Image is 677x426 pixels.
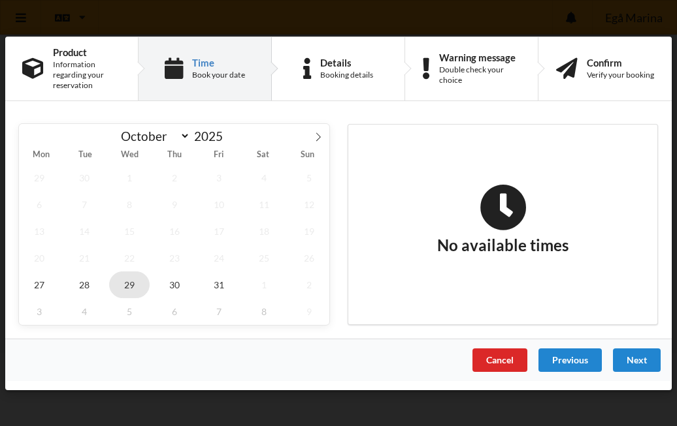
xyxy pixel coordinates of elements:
[19,164,59,190] span: September 29, 2025
[192,70,245,80] div: Book your date
[19,151,63,159] span: Mon
[152,151,197,159] span: Thu
[154,164,195,190] span: October 2, 2025
[244,190,284,217] span: October 11, 2025
[109,271,150,297] span: October 29, 2025
[109,190,150,217] span: October 8, 2025
[109,217,150,244] span: October 15, 2025
[64,244,105,271] span: October 21, 2025
[63,151,108,159] span: Tue
[19,217,59,244] span: October 13, 2025
[64,297,105,324] span: November 4, 2025
[320,57,373,67] div: Details
[109,244,150,271] span: October 22, 2025
[109,164,150,190] span: October 1, 2025
[109,297,150,324] span: November 5, 2025
[439,65,521,85] div: Double check your choice
[154,217,195,244] span: October 16, 2025
[244,297,284,324] span: November 8, 2025
[199,217,240,244] span: October 17, 2025
[439,52,521,62] div: Warning message
[154,190,195,217] span: October 9, 2025
[199,244,240,271] span: October 24, 2025
[64,217,105,244] span: October 14, 2025
[199,164,240,190] span: October 3, 2025
[19,190,59,217] span: October 6, 2025
[244,217,284,244] span: October 18, 2025
[199,297,240,324] span: November 7, 2025
[64,190,105,217] span: October 7, 2025
[108,151,152,159] span: Wed
[289,297,329,324] span: November 9, 2025
[192,57,245,67] div: Time
[53,46,121,57] div: Product
[190,129,233,144] input: Year
[538,348,602,371] div: Previous
[472,348,527,371] div: Cancel
[244,244,284,271] span: October 25, 2025
[289,271,329,297] span: November 2, 2025
[154,244,195,271] span: October 23, 2025
[240,151,285,159] span: Sat
[154,271,195,297] span: October 30, 2025
[587,57,654,67] div: Confirm
[437,183,569,255] h2: No available times
[289,244,329,271] span: October 26, 2025
[64,164,105,190] span: September 30, 2025
[289,190,329,217] span: October 12, 2025
[587,70,654,80] div: Verify your booking
[19,244,59,271] span: October 20, 2025
[244,164,284,190] span: October 4, 2025
[64,271,105,297] span: October 28, 2025
[53,59,121,91] div: Information regarding your reservation
[196,151,240,159] span: Fri
[154,297,195,324] span: November 6, 2025
[244,271,284,297] span: November 1, 2025
[613,348,661,371] div: Next
[320,70,373,80] div: Booking details
[199,190,240,217] span: October 10, 2025
[285,151,329,159] span: Sun
[19,271,59,297] span: October 27, 2025
[289,164,329,190] span: October 5, 2025
[289,217,329,244] span: October 19, 2025
[199,271,240,297] span: October 31, 2025
[19,297,59,324] span: November 3, 2025
[115,128,191,144] select: Month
